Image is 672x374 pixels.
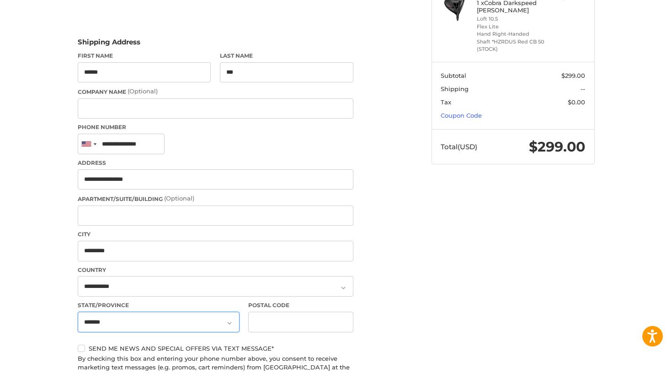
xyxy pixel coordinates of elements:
[78,134,99,154] div: United States: +1
[78,301,240,309] label: State/Province
[78,194,353,203] label: Apartment/Suite/Building
[529,138,585,155] span: $299.00
[78,266,353,274] label: Country
[477,23,547,31] li: Flex Lite
[581,85,585,92] span: --
[78,123,353,131] label: Phone Number
[561,72,585,79] span: $299.00
[441,98,451,106] span: Tax
[78,37,140,52] legend: Shipping Address
[441,112,482,119] a: Coupon Code
[568,98,585,106] span: $0.00
[128,87,158,95] small: (Optional)
[441,142,477,151] span: Total (USD)
[477,15,547,23] li: Loft 10.5
[78,159,353,167] label: Address
[78,230,353,238] label: City
[477,30,547,38] li: Hand Right-Handed
[248,301,353,309] label: Postal Code
[477,38,547,53] li: Shaft *HZRDUS Red CB 50 (STOCK)
[441,85,469,92] span: Shipping
[78,345,353,352] label: Send me news and special offers via text message*
[220,52,353,60] label: Last Name
[441,72,466,79] span: Subtotal
[164,195,194,202] small: (Optional)
[78,87,353,96] label: Company Name
[78,52,211,60] label: First Name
